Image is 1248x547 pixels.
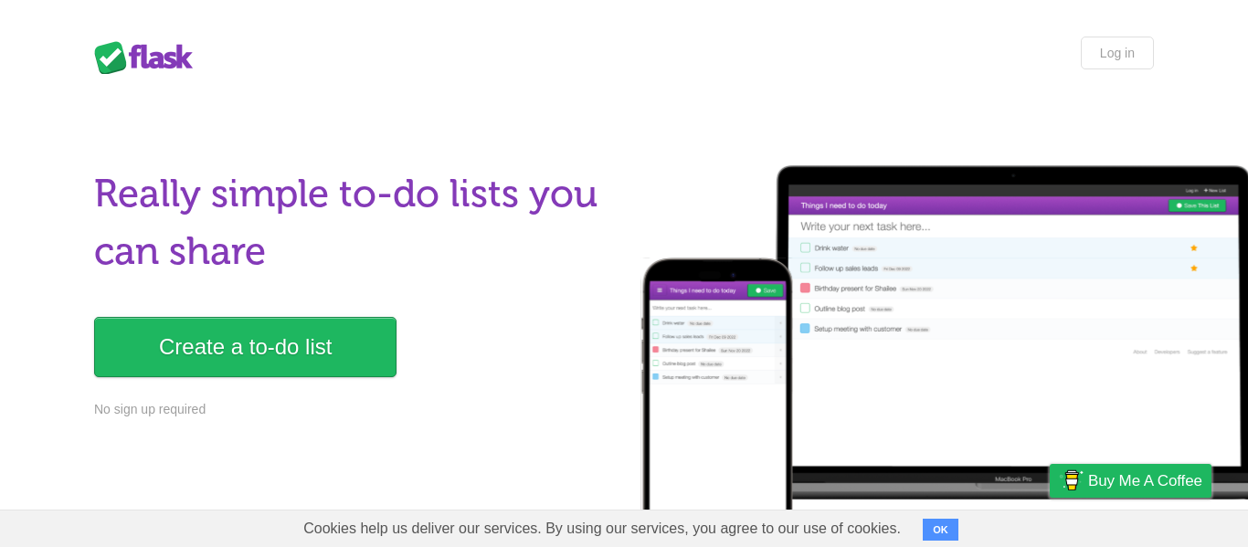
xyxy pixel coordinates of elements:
[94,41,204,74] div: Flask Lists
[1050,464,1211,498] a: Buy me a coffee
[923,519,958,541] button: OK
[1088,465,1202,497] span: Buy me a coffee
[1059,465,1084,496] img: Buy me a coffee
[94,165,613,280] h1: Really simple to-do lists you can share
[285,510,919,547] span: Cookies help us deliver our services. By using our services, you agree to our use of cookies.
[1081,37,1154,69] a: Log in
[94,317,397,377] a: Create a to-do list
[94,400,613,419] p: No sign up required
